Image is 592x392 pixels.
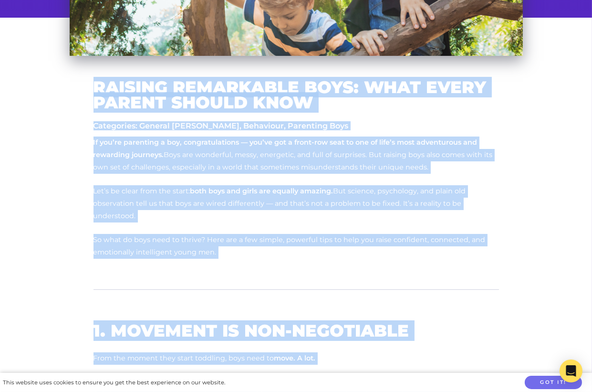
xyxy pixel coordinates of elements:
[525,376,582,390] button: Got it!
[93,352,499,365] p: From the moment they start toddling, boys need to
[93,321,499,341] h2: 1. Movement is Non-Negotiable
[93,138,478,159] strong: If you’re parenting a boy, congratulations — you’ve got a front-row seat to one of life’s most ad...
[560,360,582,382] div: Open Intercom Messenger
[190,187,333,195] strong: both boys and girls are equally amazing.
[93,185,499,222] p: Let’s be clear from the start: But science, psychology, and plain old observation tell us that bo...
[3,378,225,388] div: This website uses cookies to ensure you get the best experience on our website.
[93,137,499,174] p: Boys are wonderful, messy, energetic, and full of surprises. But raising boys also comes with its...
[274,354,316,362] strong: move. A lot.
[93,234,499,259] p: So what do boys need to thrive? Here are a few simple, powerful tips to help you raise confident,...
[93,121,499,130] h5: Categories: General [PERSON_NAME], Behaviour, Parenting Boys
[93,80,499,110] h2: Raising Remarkable Boys: What Every Parent Should Know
